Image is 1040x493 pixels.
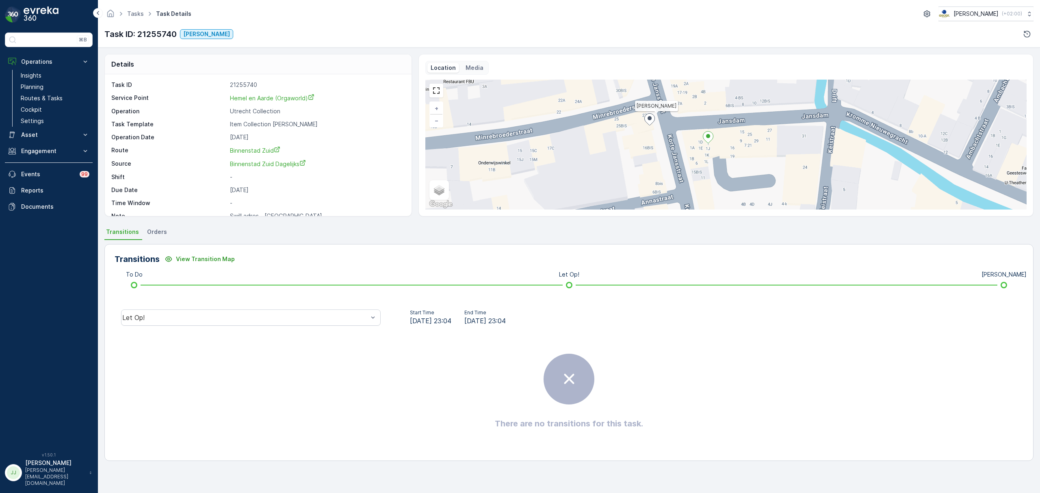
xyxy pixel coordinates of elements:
img: Google [427,199,454,210]
a: Reports [5,182,93,199]
p: Task ID: 21255740 [104,28,177,40]
a: Zoom Out [430,115,442,127]
p: Transitions [115,253,160,265]
p: Engagement [21,147,76,155]
p: [PERSON_NAME] [981,270,1027,279]
p: Operation [111,107,227,115]
a: Binnenstad Zuid [230,146,403,155]
p: - [230,199,403,207]
span: Transitions [106,228,139,236]
p: Utrecht Collection [230,107,403,115]
span: Orders [147,228,167,236]
p: ⌘B [79,37,87,43]
p: Planning [21,83,43,91]
p: Shift [111,173,227,181]
p: Service Point [111,94,227,102]
p: Settings [21,117,44,125]
p: - [230,173,403,181]
p: Swill adres - [GEOGRAPHIC_DATA] [230,212,403,220]
img: logo [5,6,21,23]
a: Documents [5,199,93,215]
button: Operations [5,54,93,70]
p: [DATE] [230,186,403,194]
span: [DATE] 23:04 [464,316,506,326]
p: Details [111,59,134,69]
p: Routes & Tasks [21,94,63,102]
button: View Transition Map [160,253,240,266]
button: [PERSON_NAME](+02:00) [938,6,1033,21]
a: Planning [17,81,93,93]
p: Media [466,64,483,72]
span: [DATE] 23:04 [410,316,451,326]
a: Routes & Tasks [17,93,93,104]
span: Binnenstad Zuid [230,147,280,154]
p: To Do [126,270,143,279]
p: Events [21,170,75,178]
h2: There are no transitions for this task. [495,417,643,430]
span: Hemel en Aarde (Orgaworld) [230,95,314,102]
a: Cockpit [17,104,93,115]
span: − [435,117,439,124]
button: Asset [5,127,93,143]
p: Note [111,212,227,220]
a: Hemel en Aarde (Orgaworld) [230,94,403,102]
p: Location [431,64,456,72]
div: Let Op! [122,314,368,321]
p: [PERSON_NAME] [25,459,85,467]
a: Settings [17,115,93,127]
p: End Time [464,309,506,316]
img: logo_dark-DEwI_e13.png [24,6,58,23]
p: View Transition Map [176,255,235,263]
p: [DATE] [230,133,403,141]
a: View Fullscreen [430,84,442,97]
button: Engagement [5,143,93,159]
p: Source [111,160,227,168]
span: + [435,105,438,112]
p: Let Op! [559,270,579,279]
div: JJ [7,466,20,479]
img: basis-logo_rgb2x.png [938,9,950,18]
a: Homepage [106,12,115,19]
p: ( +02:00 ) [1002,11,1022,17]
p: [PERSON_NAME] [953,10,999,18]
a: Events99 [5,166,93,182]
p: Asset [21,131,76,139]
p: Operation Date [111,133,227,141]
p: Start Time [410,309,451,316]
a: Open this area in Google Maps (opens a new window) [427,199,454,210]
span: v 1.50.1 [5,452,93,457]
p: Time Window [111,199,227,207]
p: Due Date [111,186,227,194]
span: Task Details [154,10,193,18]
p: Insights [21,71,41,80]
a: Zoom In [430,102,442,115]
a: Binnenstad Zuid Dagelijks [230,160,403,168]
p: 99 [81,171,88,177]
p: Route [111,146,227,155]
p: Task Template [111,120,227,128]
a: Layers [430,181,448,199]
p: Documents [21,203,89,211]
p: [PERSON_NAME] [183,30,230,38]
p: Reports [21,186,89,195]
button: Geen Afval [180,29,233,39]
p: Operations [21,58,76,66]
p: [PERSON_NAME][EMAIL_ADDRESS][DOMAIN_NAME] [25,467,85,487]
p: Item Collection [PERSON_NAME] [230,120,403,128]
span: Binnenstad Zuid Dagelijks [230,160,306,167]
p: Task ID [111,81,227,89]
p: Cockpit [21,106,42,114]
p: 21255740 [230,81,403,89]
a: Tasks [127,10,144,17]
a: Insights [17,70,93,81]
button: JJ[PERSON_NAME][PERSON_NAME][EMAIL_ADDRESS][DOMAIN_NAME] [5,459,93,487]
